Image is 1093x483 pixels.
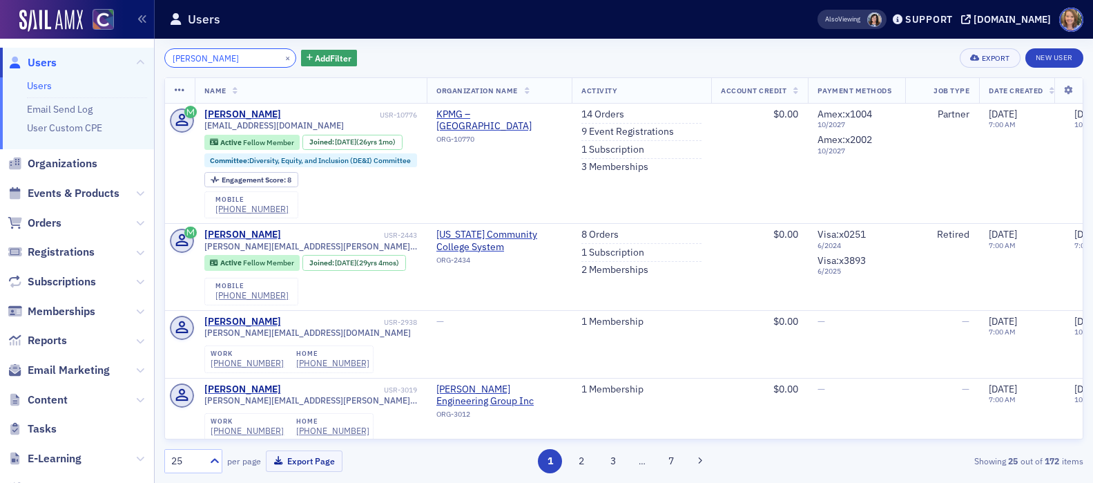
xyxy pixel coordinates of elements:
[581,229,619,241] a: 8 Orders
[266,451,342,472] button: Export Page
[204,108,281,121] a: [PERSON_NAME]
[581,383,644,396] a: 1 Membership
[211,426,284,436] a: [PHONE_NUMBER]
[570,449,594,473] button: 2
[915,108,969,121] div: Partner
[989,395,1016,404] time: 7:00 AM
[215,290,289,301] a: [PHONE_NUMBER]
[28,216,61,231] span: Orders
[220,138,243,147] span: Active
[8,363,110,378] a: Email Marketing
[315,52,351,64] span: Add Filter
[436,383,562,408] span: Jacobs Engineering Group Inc
[818,267,896,276] span: 6 / 2025
[204,153,418,167] div: Committee:
[818,241,896,250] span: 6 / 2024
[204,86,226,95] span: Name
[818,86,891,95] span: Payment Methods
[302,255,406,270] div: Joined: 1996-04-17 00:00:00
[8,156,97,171] a: Organizations
[538,449,562,473] button: 1
[8,392,68,408] a: Content
[222,176,291,184] div: 8
[335,258,356,267] span: [DATE]
[302,135,403,150] div: Joined: 1999-07-30 00:00:00
[436,86,518,95] span: Organization Name
[818,228,866,240] span: Visa : x0251
[204,229,281,241] div: [PERSON_NAME]
[211,350,284,358] div: work
[222,175,287,184] span: Engagement Score :
[989,240,1016,250] time: 7:00 AM
[27,103,93,115] a: Email Send Log
[818,108,872,120] span: Amex : x1004
[581,264,648,276] a: 2 Memberships
[296,350,369,358] div: home
[960,48,1020,68] button: Export
[309,138,336,146] span: Joined :
[773,383,798,395] span: $0.00
[28,245,95,260] span: Registrations
[867,12,882,27] span: Stacy Svendsen
[982,55,1010,62] div: Export
[1059,8,1083,32] span: Profile
[335,258,399,267] div: (29yrs 4mos)
[296,426,369,436] a: [PHONE_NUMBER]
[8,216,61,231] a: Orders
[210,155,249,165] span: Committee :
[818,254,866,267] span: Visa : x3893
[961,15,1056,24] button: [DOMAIN_NAME]
[581,316,644,328] a: 1 Membership
[436,229,562,253] span: Colorado Community College System
[215,204,289,214] a: [PHONE_NUMBER]
[436,108,562,133] span: KPMG – Shreveport
[227,455,261,467] label: per page
[28,363,110,378] span: Email Marketing
[28,156,97,171] span: Organizations
[283,111,417,120] div: USR-10776
[243,138,294,147] span: Fellow Member
[8,304,95,319] a: Memberships
[283,318,417,327] div: USR-2938
[8,274,96,290] a: Subscriptions
[436,256,562,269] div: ORG-2434
[335,137,356,146] span: [DATE]
[164,48,296,68] input: Search…
[220,258,243,267] span: Active
[28,451,81,466] span: E-Learning
[581,86,617,95] span: Activity
[786,455,1083,467] div: Showing out of items
[283,231,417,240] div: USR-2443
[171,454,202,468] div: 25
[825,15,860,24] span: Viewing
[204,135,300,150] div: Active: Active: Fellow Member
[818,146,896,155] span: 10 / 2027
[1025,48,1083,68] a: New User
[204,383,281,396] a: [PERSON_NAME]
[204,120,344,131] span: [EMAIL_ADDRESS][DOMAIN_NAME]
[28,392,68,408] span: Content
[215,282,289,290] div: mobile
[581,144,644,156] a: 1 Subscription
[204,395,418,406] span: [PERSON_NAME][EMAIL_ADDRESS][PERSON_NAME][PERSON_NAME][DOMAIN_NAME]
[436,410,562,424] div: ORG-3012
[581,161,648,173] a: 3 Memberships
[28,304,95,319] span: Memberships
[211,358,284,368] div: [PHONE_NUMBER]
[436,229,562,253] a: [US_STATE] Community College System
[989,86,1043,95] span: Date Created
[818,133,872,146] span: Amex : x2002
[905,13,953,26] div: Support
[296,358,369,368] a: [PHONE_NUMBER]
[210,138,293,146] a: Active Fellow Member
[915,229,969,241] div: Retired
[436,108,562,133] a: KPMG – [GEOGRAPHIC_DATA]
[989,120,1016,129] time: 7:00 AM
[8,451,81,466] a: E-Learning
[335,138,396,146] div: (26yrs 1mo)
